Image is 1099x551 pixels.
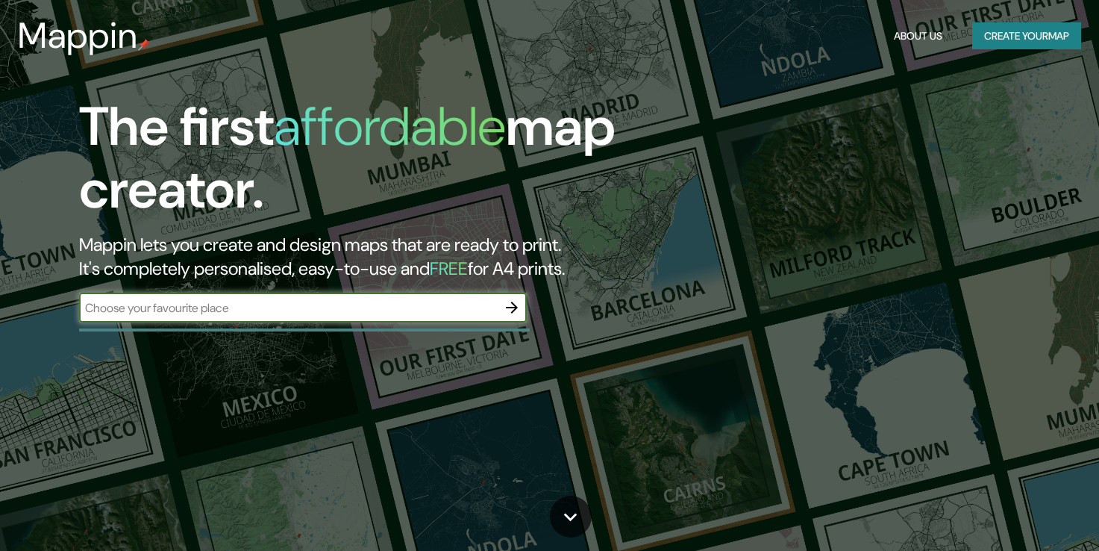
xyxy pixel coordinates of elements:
button: About Us [888,22,948,50]
h1: The first map creator. [79,96,629,233]
h5: FREE [430,257,468,280]
input: Choose your favourite place [79,299,497,317]
button: Create yourmap [972,22,1081,50]
h1: affordable [274,92,506,161]
img: mappin-pin [138,39,150,51]
h2: Mappin lets you create and design maps that are ready to print. It's completely personalised, eas... [79,233,629,281]
h3: Mappin [18,15,138,57]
